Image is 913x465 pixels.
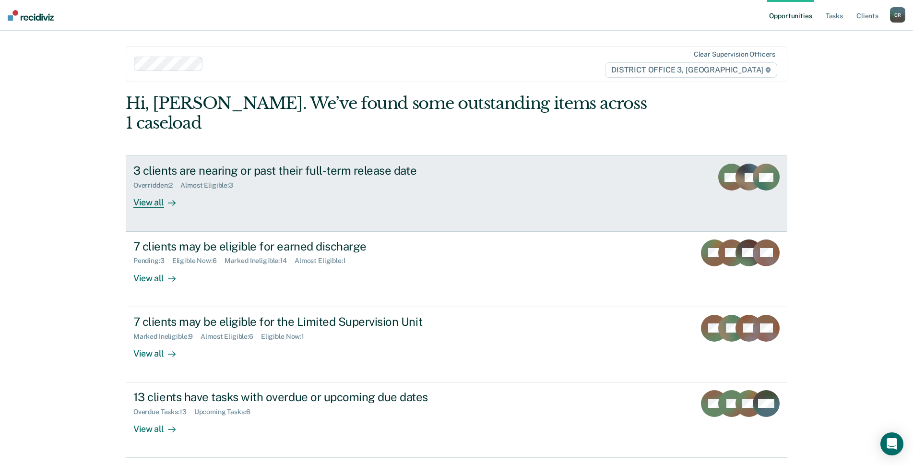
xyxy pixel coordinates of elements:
[8,10,54,21] img: Recidiviz
[890,7,905,23] button: CR
[126,232,787,307] a: 7 clients may be eligible for earned dischargePending:3Eligible Now:6Marked Ineligible:14Almost E...
[180,181,241,190] div: Almost Eligible : 3
[605,62,777,78] span: DISTRICT OFFICE 3, [GEOGRAPHIC_DATA]
[133,416,187,435] div: View all
[295,257,354,265] div: Almost Eligible : 1
[133,315,470,329] div: 7 clients may be eligible for the Limited Supervision Unit
[133,390,470,404] div: 13 clients have tasks with overdue or upcoming due dates
[133,408,194,416] div: Overdue Tasks : 13
[126,155,787,231] a: 3 clients are nearing or past their full-term release dateOverridden:2Almost Eligible:3View all
[133,340,187,359] div: View all
[133,181,180,190] div: Overridden : 2
[225,257,295,265] div: Marked Ineligible : 14
[133,190,187,208] div: View all
[261,333,312,341] div: Eligible Now : 1
[133,333,201,341] div: Marked Ineligible : 9
[880,432,903,455] div: Open Intercom Messenger
[694,50,775,59] div: Clear supervision officers
[172,257,225,265] div: Eligible Now : 6
[133,164,470,178] div: 3 clients are nearing or past their full-term release date
[201,333,261,341] div: Almost Eligible : 6
[194,408,258,416] div: Upcoming Tasks : 6
[133,257,172,265] div: Pending : 3
[126,94,655,133] div: Hi, [PERSON_NAME]. We’ve found some outstanding items across 1 caseload
[133,239,470,253] div: 7 clients may be eligible for earned discharge
[133,265,187,284] div: View all
[890,7,905,23] div: C R
[126,382,787,458] a: 13 clients have tasks with overdue or upcoming due datesOverdue Tasks:13Upcoming Tasks:6View all
[126,307,787,382] a: 7 clients may be eligible for the Limited Supervision UnitMarked Ineligible:9Almost Eligible:6Eli...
